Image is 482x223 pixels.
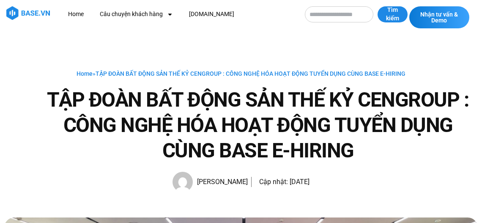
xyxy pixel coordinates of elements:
a: [DOMAIN_NAME] [183,6,241,22]
nav: Menu [62,6,296,22]
span: TẬP ĐOÀN BẤT ĐỘNG SẢN THẾ KỶ CENGROUP : CÔNG NGHỆ HÓA HOẠT ĐỘNG TUYỂN DỤNG CÙNG BASE E-HIRING [96,70,405,77]
time: [DATE] [290,178,309,186]
span: [PERSON_NAME] [193,176,248,188]
img: Picture of Hạnh Hoàng [173,172,193,192]
a: Home [77,70,93,77]
a: Câu chuyện khách hàng [93,6,179,22]
span: Nhận tư vấn & Demo [418,11,461,23]
a: Picture of Hạnh Hoàng [PERSON_NAME] [173,172,248,192]
a: Home [62,6,90,22]
span: Tìm kiếm [386,6,399,22]
button: Tìm kiếm [378,6,408,22]
span: » [77,70,405,77]
span: Cập nhật: [259,178,288,186]
h1: TẬP ĐOÀN BẤT ĐỘNG SẢN THẾ KỶ CENGROUP : CÔNG NGHỆ HÓA HOẠT ĐỘNG TUYỂN DỤNG CÙNG BASE E-HIRING [38,87,478,163]
a: Nhận tư vấn & Demo [409,6,469,28]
